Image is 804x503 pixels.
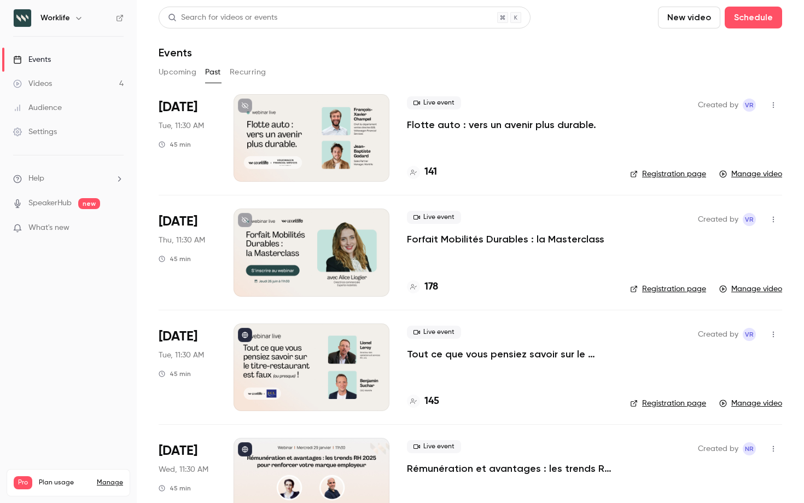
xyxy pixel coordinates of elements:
[630,398,706,409] a: Registration page
[407,440,461,453] span: Live event
[13,126,57,137] div: Settings
[159,46,192,59] h1: Events
[745,99,754,112] span: VR
[719,284,782,294] a: Manage video
[159,209,216,296] div: Jun 26 Thu, 11:30 AM (Europe/Paris)
[39,478,90,487] span: Plan usage
[698,442,738,455] span: Created by
[28,198,72,209] a: SpeakerHub
[743,99,756,112] span: Victoria Rollin
[168,12,277,24] div: Search for videos or events
[159,140,191,149] div: 45 min
[159,63,196,81] button: Upcoming
[719,169,782,180] a: Manage video
[407,118,596,131] a: Flotte auto : vers un avenir plus durable.
[230,63,266,81] button: Recurring
[743,442,756,455] span: Ninon Rys
[745,442,754,455] span: NR
[159,369,191,378] div: 45 min
[159,328,197,345] span: [DATE]
[424,165,437,180] h4: 141
[13,54,51,65] div: Events
[28,222,69,234] span: What's new
[407,394,439,409] a: 145
[407,165,437,180] a: 141
[743,328,756,341] span: Victoria Rollin
[745,328,754,341] span: VR
[159,442,197,460] span: [DATE]
[725,7,782,28] button: Schedule
[159,213,197,230] span: [DATE]
[745,213,754,226] span: VR
[698,328,738,341] span: Created by
[78,198,100,209] span: new
[205,63,221,81] button: Past
[424,280,438,294] h4: 178
[743,213,756,226] span: Victoria Rollin
[159,484,191,493] div: 45 min
[719,398,782,409] a: Manage video
[14,476,32,489] span: Pro
[159,120,204,131] span: Tue, 11:30 AM
[407,96,461,109] span: Live event
[407,348,613,361] a: Tout ce que vous pensiez savoir sur le titre-restaurant est faux (ou presque) !
[698,213,738,226] span: Created by
[407,280,438,294] a: 178
[407,211,461,224] span: Live event
[13,78,52,89] div: Videos
[13,173,124,184] li: help-dropdown-opener
[159,94,216,182] div: Jul 8 Tue, 11:30 AM (Europe/Paris)
[110,223,124,233] iframe: Noticeable Trigger
[630,284,706,294] a: Registration page
[14,9,31,27] img: Worklife
[159,99,197,116] span: [DATE]
[407,326,461,339] span: Live event
[698,99,738,112] span: Created by
[630,169,706,180] a: Registration page
[159,350,204,361] span: Tue, 11:30 AM
[97,478,123,487] a: Manage
[40,13,70,24] h6: Worklife
[407,233,604,246] a: Forfait Mobilités Durables : la Masterclass
[424,394,439,409] h4: 145
[13,102,62,113] div: Audience
[159,323,216,411] div: Apr 15 Tue, 11:30 AM (Europe/Paris)
[159,464,208,475] span: Wed, 11:30 AM
[159,235,205,246] span: Thu, 11:30 AM
[658,7,720,28] button: New video
[407,462,613,475] a: Rémunération et avantages : les trends RH 2025 pour renforcer votre marque employeur
[28,173,44,184] span: Help
[159,255,191,263] div: 45 min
